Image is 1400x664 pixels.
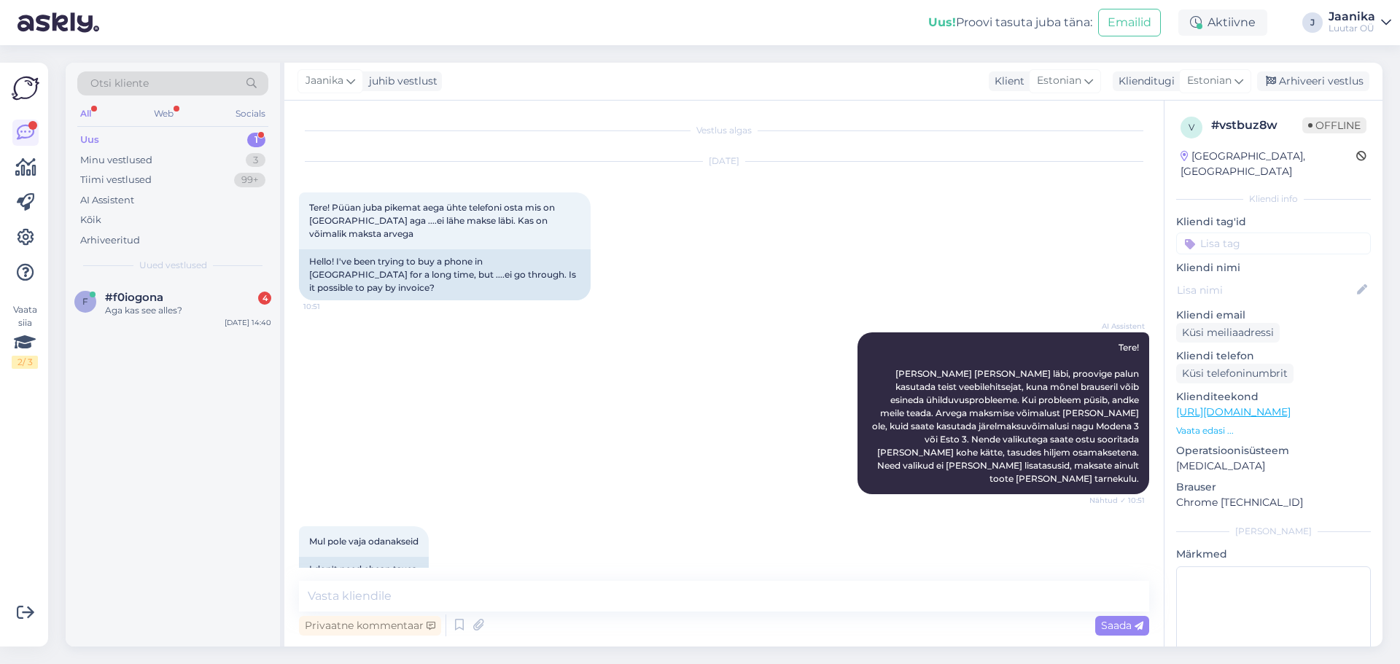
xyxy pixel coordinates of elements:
p: Klienditeekond [1176,389,1371,405]
span: Estonian [1037,73,1081,89]
span: 10:51 [303,301,358,312]
div: 1 [247,133,265,147]
p: Kliendi telefon [1176,348,1371,364]
div: Küsi meiliaadressi [1176,323,1280,343]
span: #f0iogona [105,291,163,304]
div: Kõik [80,213,101,227]
span: v [1189,122,1194,133]
div: Jaanika [1329,11,1375,23]
div: [PERSON_NAME] [1176,525,1371,538]
div: Vestlus algas [299,124,1149,137]
div: 4 [258,292,271,305]
div: J [1302,12,1323,33]
div: Vaata siia [12,303,38,369]
p: [MEDICAL_DATA] [1176,458,1371,474]
div: [DATE] 14:40 [225,317,271,328]
div: AI Assistent [80,193,134,208]
b: Uus! [928,15,956,29]
span: Estonian [1187,73,1232,89]
div: 99+ [234,173,265,187]
div: Kliendi info [1176,192,1371,206]
div: Privaatne kommentaar [299,616,441,636]
div: Proovi tasuta juba täna: [928,14,1092,31]
span: Tere! Püüan juba pikemat aega ühte telefoni osta mis on [GEOGRAPHIC_DATA] aga ....ei lähe makse l... [309,202,557,239]
div: [GEOGRAPHIC_DATA], [GEOGRAPHIC_DATA] [1181,149,1356,179]
p: Vaata edasi ... [1176,424,1371,437]
p: Märkmed [1176,547,1371,562]
div: All [77,104,94,123]
span: Uued vestlused [139,259,207,272]
div: juhib vestlust [363,74,437,89]
div: Klient [989,74,1024,89]
input: Lisa nimi [1177,282,1354,298]
p: Chrome [TECHNICAL_ID] [1176,495,1371,510]
div: Uus [80,133,99,147]
div: Aga kas see alles? [105,304,271,317]
div: Web [151,104,176,123]
div: 2 / 3 [12,356,38,369]
div: # vstbuz8w [1211,117,1302,134]
span: Nähtud ✓ 10:51 [1089,495,1145,506]
a: JaanikaLuutar OÜ [1329,11,1391,34]
div: Arhiveeri vestlus [1257,71,1369,91]
span: Saada [1101,619,1143,632]
span: f [82,296,88,307]
div: Aktiivne [1178,9,1267,36]
div: 3 [246,153,265,168]
span: Jaanika [306,73,343,89]
div: Luutar OÜ [1329,23,1375,34]
span: Mul pole vaja odanakseid [309,536,419,547]
span: Otsi kliente [90,76,149,91]
div: Küsi telefoninumbrit [1176,364,1294,383]
div: Socials [233,104,268,123]
div: Tiimi vestlused [80,173,152,187]
div: Minu vestlused [80,153,152,168]
button: Emailid [1098,9,1161,36]
span: AI Assistent [1090,321,1145,332]
div: Hello! I've been trying to buy a phone in [GEOGRAPHIC_DATA] for a long time, but ....ei go throug... [299,249,591,300]
a: [URL][DOMAIN_NAME] [1176,405,1291,418]
div: I don't need cheap taxes. [299,557,429,582]
p: Brauser [1176,480,1371,495]
p: Kliendi nimi [1176,260,1371,276]
div: [DATE] [299,155,1149,168]
p: Kliendi email [1176,308,1371,323]
img: Askly Logo [12,74,39,102]
span: Offline [1302,117,1366,133]
input: Lisa tag [1176,233,1371,254]
div: Klienditugi [1113,74,1175,89]
p: Operatsioonisüsteem [1176,443,1371,458]
span: Tere! [PERSON_NAME] [PERSON_NAME] läbi, proovige palun kasutada teist veebilehitsejat, kuna mõnel... [872,342,1141,484]
p: Kliendi tag'id [1176,214,1371,230]
div: Arhiveeritud [80,233,140,248]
